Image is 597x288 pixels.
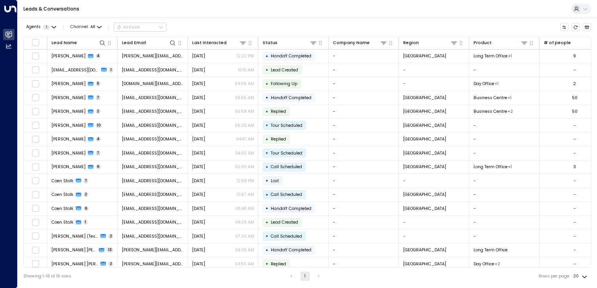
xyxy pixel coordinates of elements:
[32,39,39,46] span: Toggle select all
[271,123,302,128] span: Tour Scheduled
[122,123,184,128] span: nicsubram13@gmail.com
[399,216,469,229] td: -
[469,229,540,243] td: -
[266,79,268,89] div: •
[403,136,446,142] span: Johannesburg
[32,66,39,74] span: Toggle select row
[474,53,508,59] span: Long Term Office
[403,108,446,114] span: Mexico City
[469,216,540,229] td: -
[329,257,399,271] td: -
[333,39,370,46] div: Company Name
[52,150,86,156] span: Daniel Teixeira
[52,178,73,184] span: Coen Stolk
[114,23,166,32] button: Actions
[574,206,576,212] div: -
[573,164,576,170] div: 3
[68,23,104,31] button: Channel:All
[96,137,101,142] span: 4
[495,81,499,87] div: Workstation
[192,192,205,197] span: Oct 07, 2025
[329,160,399,174] td: -
[266,217,268,228] div: •
[263,39,317,46] div: Status
[329,146,399,160] td: -
[43,25,50,30] span: 1
[96,151,101,156] span: 7
[266,92,268,103] div: •
[122,233,184,239] span: dteixeira+test2@gmail.com
[572,23,580,32] span: Refresh
[574,192,576,197] div: -
[271,164,302,170] span: Call Scheduled
[266,134,268,144] div: •
[84,192,89,197] span: 2
[574,67,576,73] div: -
[271,233,302,239] span: Call Scheduled
[271,261,286,267] span: Replied
[469,188,540,202] td: -
[574,136,576,142] div: -
[403,261,446,267] span: Barcelona
[271,95,311,101] span: Handoff Completed
[474,95,507,101] span: Business Centre
[329,202,399,215] td: -
[32,80,39,87] span: Toggle select row
[271,219,298,225] span: Lead Created
[271,53,311,59] span: Handoff Completed
[583,23,592,32] button: Archived Leads
[122,53,184,59] span: jenny.mcdarmid99@outlook.com
[560,23,569,32] button: Customize
[574,261,576,267] div: -
[403,192,446,197] span: Leiden
[32,246,39,254] span: Toggle select row
[271,81,297,87] span: Following Up
[192,164,205,170] span: Yesterday
[266,65,268,75] div: •
[84,220,88,225] span: 1
[107,247,113,252] span: 13
[122,192,184,197] span: coenstolk75@gmail.com
[403,39,419,46] div: Region
[474,108,507,114] span: Business Centre
[122,95,184,101] span: nicsubram13@gmail.com
[192,247,205,253] span: Oct 07, 2025
[266,120,268,130] div: •
[329,119,399,132] td: -
[266,190,268,200] div: •
[32,122,39,129] span: Toggle select row
[495,261,500,267] div: Long Term Office,Workstation
[109,68,113,73] span: 1
[192,206,205,212] span: Oct 07, 2025
[192,95,205,101] span: Yesterday
[122,81,184,87] span: danielamirraguimaraes.prof@gmail.com
[300,272,310,281] button: page 1
[573,53,576,59] div: 9
[235,123,254,128] p: 05:25 AM
[192,81,205,87] span: Yesterday
[52,206,73,212] span: Coen Stolk
[574,219,576,225] div: -
[329,63,399,77] td: -
[192,67,205,73] span: Yesterday
[399,77,469,91] td: -
[52,81,86,87] span: Daniela Guimarães
[403,206,446,212] span: Leiden
[23,273,71,279] div: Showing 1-16 of 16 rows
[469,63,540,77] td: -
[52,247,97,253] span: MARIA SOLEDAD RUIZ CATELLI
[271,247,311,253] span: Handoff Completed
[271,192,302,197] span: Call Scheduled
[469,202,540,215] td: -
[32,205,39,212] span: Toggle select row
[235,219,254,225] p: 04:29 AM
[108,261,113,267] span: 2
[573,81,576,87] div: 2
[235,81,254,87] p: 09:59 AM
[235,261,254,267] p: 03:55 AM
[403,123,446,128] span: London
[52,233,98,239] span: Daniel (Test2)
[572,95,577,101] div: 50
[403,39,458,46] div: Region
[84,206,89,211] span: 6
